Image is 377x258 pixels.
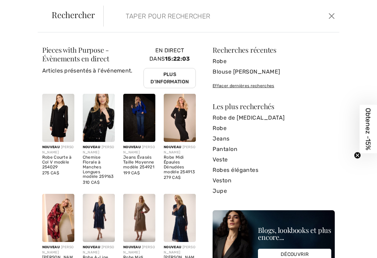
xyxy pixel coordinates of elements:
[42,145,74,155] div: [PERSON_NAME]
[123,245,141,249] span: Nouveau
[123,145,141,149] span: Nouveau
[213,123,335,134] a: Robe
[123,245,155,255] div: [PERSON_NAME]
[83,245,100,249] span: Nouveau
[52,10,95,19] span: Rechercher
[123,155,155,169] div: Jeans Évasés Taille Moyenne modèle 254921
[164,194,196,242] img: Robe Portefeuille Midi modèle 254721. Midnight Blue
[83,94,115,142] img: Chemise Florale à Manches Longues modèle 259163. Black/Multi
[213,113,335,123] a: Robe de [MEDICAL_DATA]
[120,6,275,26] input: TAPER POUR RECHERCHER
[42,170,59,175] span: 275 CA$
[164,155,196,174] div: Robe Midi Épaules Dénudées modèle 254913
[83,194,115,242] img: Robe A-Line Formelle modèle 254735. Navy Blue
[83,180,99,185] span: 310 CA$
[42,155,74,169] div: Robe Courte à Col V modèle 254029
[42,245,60,249] span: Nouveau
[213,103,335,110] div: Les plus recherchés
[213,67,335,77] a: Blouse [PERSON_NAME]
[164,94,196,142] img: Robe Midi Épaules Dénudées modèle 254913. Black
[164,145,181,149] span: Nouveau
[123,170,140,175] span: 199 CA$
[213,83,335,89] div: Effacer dernières recherches
[213,154,335,165] a: Veste
[213,46,335,53] div: Recherches récentes
[213,186,335,196] a: Jupe
[83,245,115,255] div: [PERSON_NAME]
[213,134,335,144] a: Jeans
[42,194,74,242] img: Robe Fourreau Mi-Longue modèle 254124. Black/red
[164,245,181,249] span: Nouveau
[213,56,335,67] a: Robe
[213,165,335,175] a: Robes élégantes
[42,94,74,142] img: Robe Courte à Col V modèle 254029. Black
[258,227,331,241] div: Blogs, lookbooks et plus encore...
[42,145,60,149] span: Nouveau
[213,175,335,186] a: Veston
[165,55,190,62] span: 15:22:03
[123,94,155,142] img: Jeans Évasés Taille Moyenne modèle 254921. Denim Medium Blue
[123,145,155,155] div: [PERSON_NAME]
[83,145,100,149] span: Nouveau
[83,155,115,179] div: Chemise Florale à Manches Longues modèle 259163
[364,108,372,150] span: Obtenez -15%
[42,245,74,255] div: [PERSON_NAME]
[360,105,377,153] div: Obtenez -15%Close teaser
[213,144,335,154] a: Pantalon
[164,245,196,255] div: [PERSON_NAME]
[123,194,155,242] img: Robe Midi Élégante Plissée modèle 254728. Taupe/silver
[42,45,109,63] span: Pieces with Purpose - Évènements en direct
[164,175,180,180] span: 279 CA$
[143,68,196,88] a: Plus d'information
[143,46,196,88] div: En direct dans
[83,145,115,155] div: [PERSON_NAME]
[327,10,337,22] button: Ferme
[42,67,144,75] p: Articles présentés à l'événement.
[354,152,361,159] button: Close teaser
[164,145,196,155] div: [PERSON_NAME]
[16,5,30,11] span: Aide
